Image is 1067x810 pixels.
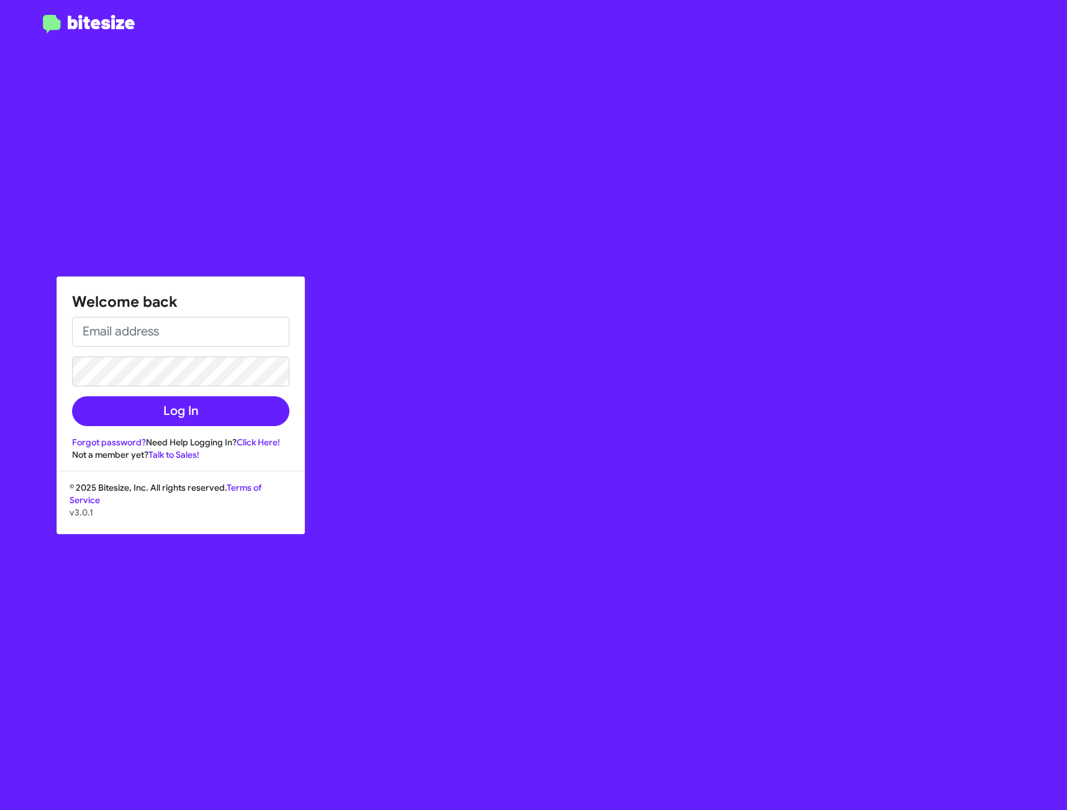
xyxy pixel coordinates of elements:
div: Need Help Logging In? [72,436,289,448]
a: Forgot password? [72,437,146,448]
a: Talk to Sales! [148,449,199,460]
div: Not a member yet? [72,448,289,461]
p: v3.0.1 [70,506,292,519]
div: © 2025 Bitesize, Inc. All rights reserved. [57,481,304,534]
input: Email address [72,317,289,347]
a: Terms of Service [70,482,261,506]
h1: Welcome back [72,292,289,312]
button: Log In [72,396,289,426]
a: Click Here! [237,437,280,448]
